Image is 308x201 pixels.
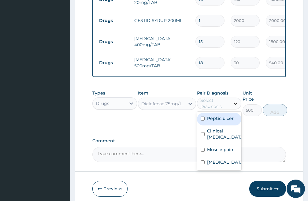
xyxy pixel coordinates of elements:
[141,101,185,107] div: Diclofenae 75mg/INJ
[131,14,192,27] td: GESTID SYRUP 200ML
[207,128,244,140] label: Clinical [MEDICAL_DATA]
[197,90,228,96] label: Pair Diagnosis
[200,97,230,110] div: Select Diagnosis
[138,90,148,96] label: Item
[207,115,234,121] label: Peptic ulcer
[131,32,192,51] td: [MEDICAL_DATA] 400mg/TAB
[35,61,84,123] span: We're online!
[32,34,103,42] div: Chat with us now
[100,3,115,18] div: Minimize live chat window
[96,100,109,106] div: Drugs
[3,135,117,156] textarea: Type your message and hit 'Enter'
[92,138,286,143] label: Comment
[131,54,192,72] td: [MEDICAL_DATA] 500mg/TAB
[249,181,286,197] button: Submit
[92,91,105,96] label: Types
[207,159,244,165] label: [MEDICAL_DATA]
[92,181,128,197] button: Previous
[207,147,233,153] label: Muscle pain
[263,104,287,116] button: Add
[96,15,131,26] td: Drugs
[243,90,262,102] label: Unit Price
[96,36,131,47] td: Drugs
[11,31,25,46] img: d_794563401_company_1708531726252_794563401
[96,57,131,69] td: Drugs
